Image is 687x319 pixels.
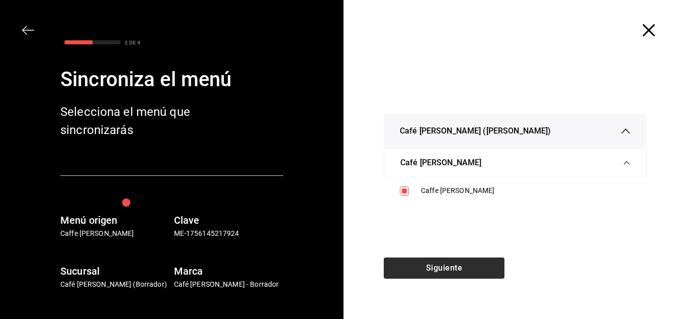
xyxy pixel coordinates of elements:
p: ME-1756145217924 [174,228,284,239]
span: Café [PERSON_NAME] [400,157,481,169]
h6: Marca [174,263,284,279]
h6: Menú origen [60,212,170,228]
div: Selecciona el menú que sincronizarás [60,103,221,139]
p: Café [PERSON_NAME] - Borrador [174,279,284,290]
div: 2 DE 4 [125,39,140,46]
p: Café [PERSON_NAME] (Borrador) [60,279,170,290]
div: Sincroniza el menú [60,65,283,95]
button: Siguiente [384,258,504,279]
h6: Clave [174,212,284,228]
h6: Sucursal [60,263,170,279]
div: Caffe [PERSON_NAME] [421,185,631,196]
p: Caffe [PERSON_NAME] [60,228,170,239]
span: Café [PERSON_NAME] ([PERSON_NAME]) [400,125,551,137]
